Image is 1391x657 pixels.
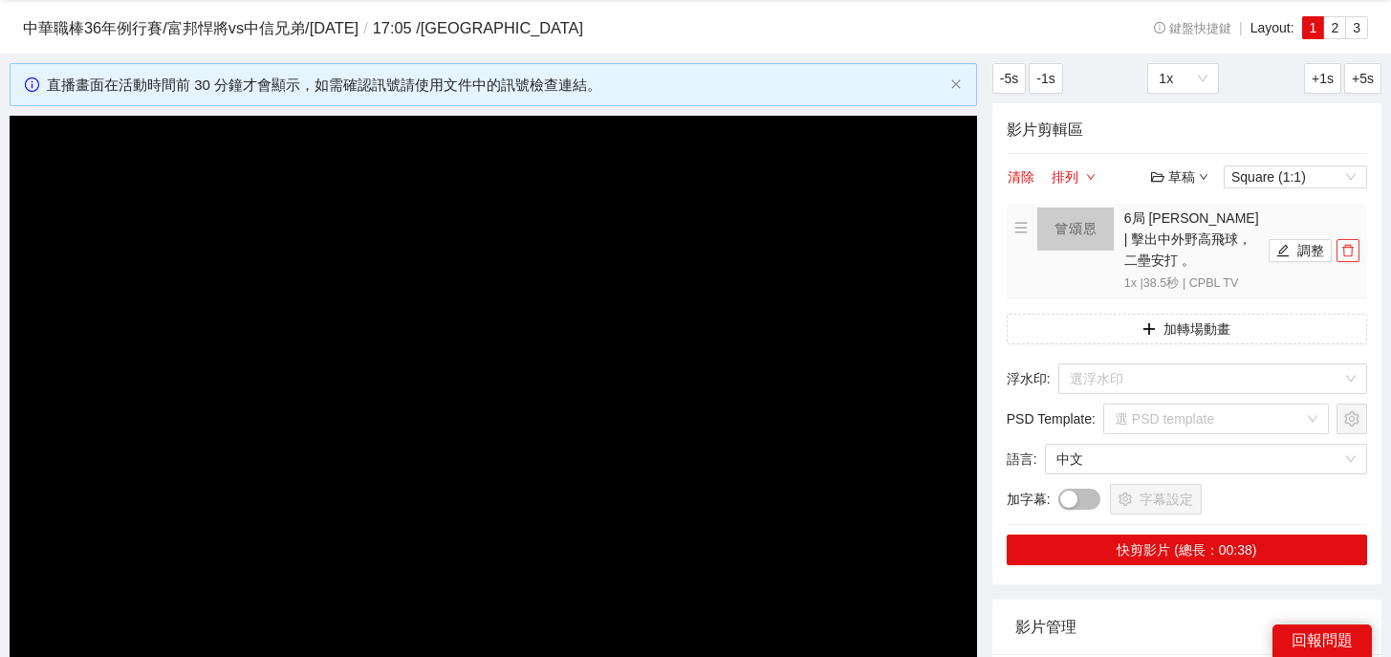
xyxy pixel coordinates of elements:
[1344,63,1381,94] button: +5s
[950,78,962,91] button: close
[1015,600,1358,654] div: 影片管理
[1239,20,1243,35] span: |
[1086,172,1096,184] span: down
[1199,172,1208,182] span: down
[1124,274,1264,294] p: 1x | 38.5 秒 | CPBL TV
[1007,489,1051,510] span: 加字幕 :
[1007,118,1367,142] h4: 影片剪輯區
[1250,20,1294,35] span: Layout:
[23,16,1053,41] h3: 中華職棒36年例行賽 / 富邦悍將 vs 中信兄弟 / [DATE] 17:05 / [GEOGRAPHIC_DATA]
[1231,166,1359,187] span: Square (1:1)
[1014,221,1028,234] span: menu
[1337,239,1359,262] button: delete
[1353,20,1360,35] span: 3
[950,78,962,90] span: close
[992,63,1026,94] button: -5s
[1304,63,1341,94] button: +1s
[1007,408,1096,429] span: PSD Template :
[1007,449,1037,470] span: 語言 :
[1154,22,1231,35] span: 鍵盤快捷鍵
[1337,404,1367,434] button: setting
[25,77,39,92] span: info-circle
[1159,64,1207,93] span: 1x
[1110,484,1202,515] button: setting字幕設定
[359,19,373,36] span: /
[1007,165,1035,188] button: 清除
[1352,68,1374,89] span: +5s
[1029,63,1062,94] button: -1s
[1037,208,1114,251] img: 160x90.png
[1036,68,1054,89] span: -1s
[1151,166,1208,187] div: 草稿
[1337,244,1358,257] span: delete
[1007,314,1367,344] button: plus加轉場動畫
[1154,22,1166,34] span: info-circle
[1331,20,1338,35] span: 2
[1142,322,1156,338] span: plus
[1000,68,1018,89] span: -5s
[47,74,943,97] div: 直播畫面在活動時間前 30 分鐘才會顯示，如需確認訊號請使用文件中的訊號檢查連結。
[1276,244,1290,259] span: edit
[1312,68,1334,89] span: +1s
[1269,239,1332,262] button: edit調整
[1272,624,1372,657] div: 回報問題
[1151,170,1164,184] span: folder-open
[1051,165,1097,188] button: 排列down
[1056,445,1356,473] span: 中文
[1007,535,1367,565] button: 快剪影片 (總長：00:38)
[1007,368,1051,389] span: 浮水印 :
[1310,20,1317,35] span: 1
[1124,208,1264,271] h4: 6局 [PERSON_NAME] | 擊出中外野高飛球，二壘安打 。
